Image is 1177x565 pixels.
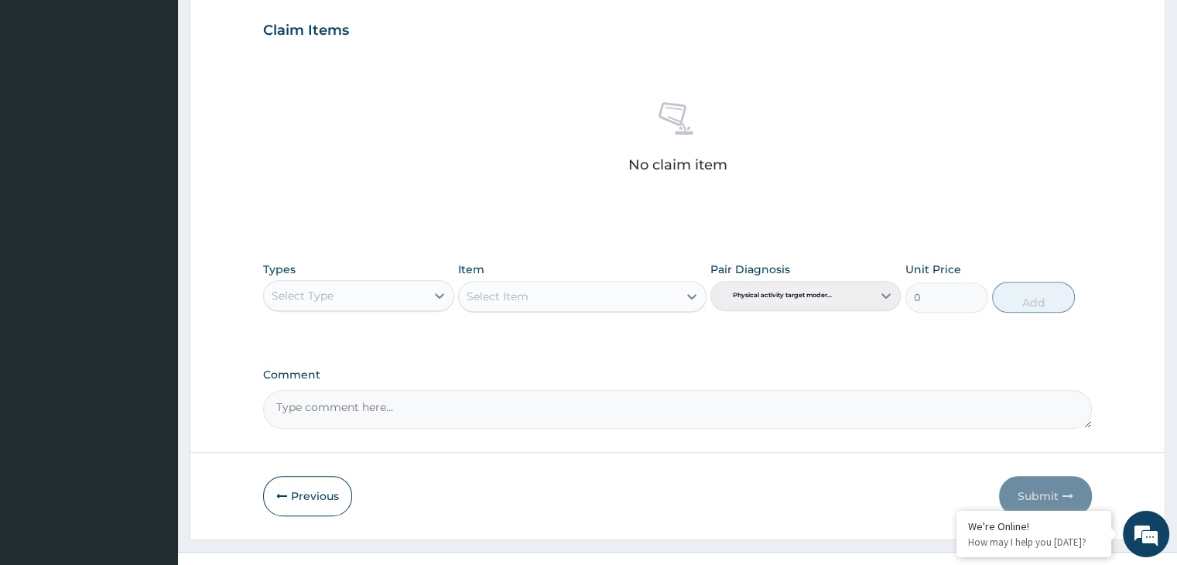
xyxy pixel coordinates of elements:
[710,262,790,277] label: Pair Diagnosis
[458,262,484,277] label: Item
[628,157,727,173] p: No claim item
[80,87,260,107] div: Chat with us now
[272,288,334,303] div: Select Type
[263,476,352,516] button: Previous
[263,368,1091,382] label: Comment
[968,519,1100,533] div: We're Online!
[29,77,63,116] img: d_794563401_company_1708531726252_794563401
[905,262,961,277] label: Unit Price
[999,476,1092,516] button: Submit
[90,179,214,335] span: We're online!
[992,282,1075,313] button: Add
[263,263,296,276] label: Types
[263,22,349,39] h3: Claim Items
[254,8,291,45] div: Minimize live chat window
[8,390,295,444] textarea: Type your message and hit 'Enter'
[968,536,1100,549] p: How may I help you today?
